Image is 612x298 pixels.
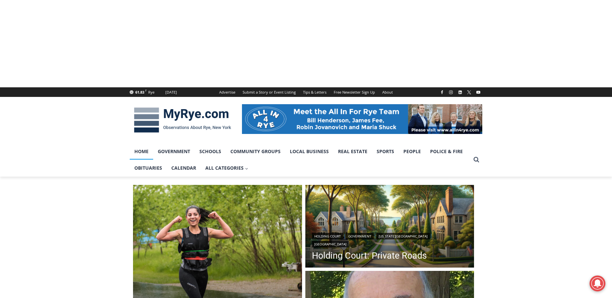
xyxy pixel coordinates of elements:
a: [GEOGRAPHIC_DATA] [312,241,349,247]
a: Schools [195,143,226,160]
span: All Categories [205,164,248,172]
a: Read More Holding Court: Private Roads [305,185,474,270]
a: Police & Fire [425,143,467,160]
a: Instagram [447,88,455,96]
a: People [399,143,425,160]
a: Advertise [216,87,239,97]
nav: Primary Navigation [130,143,470,177]
a: Government [153,143,195,160]
a: About [379,87,396,97]
div: [DATE] [165,89,177,95]
a: Facebook [438,88,446,96]
span: 61.83 [135,90,144,95]
div: Rye [148,89,154,95]
button: View Search Form [470,154,482,166]
span: F [145,89,147,92]
a: YouTube [474,88,482,96]
a: Free Newsletter Sign Up [330,87,379,97]
a: Obituaries [130,160,167,176]
a: Sports [372,143,399,160]
a: Tips & Letters [299,87,330,97]
a: X [465,88,473,96]
a: Home [130,143,153,160]
a: Real Estate [333,143,372,160]
a: Government [346,233,374,239]
a: Local Business [285,143,333,160]
nav: Secondary Navigation [216,87,396,97]
a: Calendar [167,160,201,176]
img: MyRye.com [130,103,235,137]
a: Holding Court: Private Roads [312,251,468,261]
a: Holding Court [312,233,343,239]
a: All Categories [201,160,253,176]
a: Community Groups [226,143,285,160]
a: Submit a Story or Event Listing [239,87,299,97]
a: [US_STATE][GEOGRAPHIC_DATA] [376,233,430,239]
div: | | | [312,232,468,247]
a: Linkedin [456,88,464,96]
img: All in for Rye [242,104,482,134]
img: DALLE 2025-09-08 Holding Court 2025-09-09 Private Roads [305,185,474,270]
